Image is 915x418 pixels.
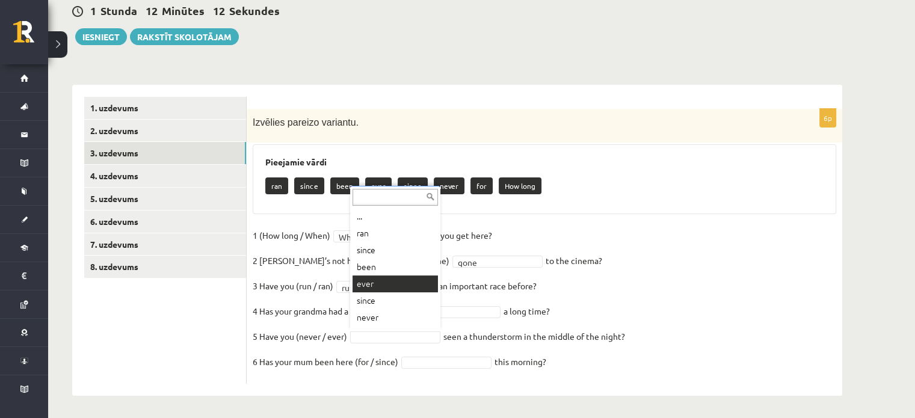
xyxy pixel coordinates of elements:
div: since [353,242,438,259]
div: since [353,292,438,309]
div: ran [353,225,438,242]
div: ever [353,275,438,292]
div: been [353,259,438,275]
div: never [353,309,438,326]
div: ... [353,208,438,225]
div: for [353,326,438,343]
